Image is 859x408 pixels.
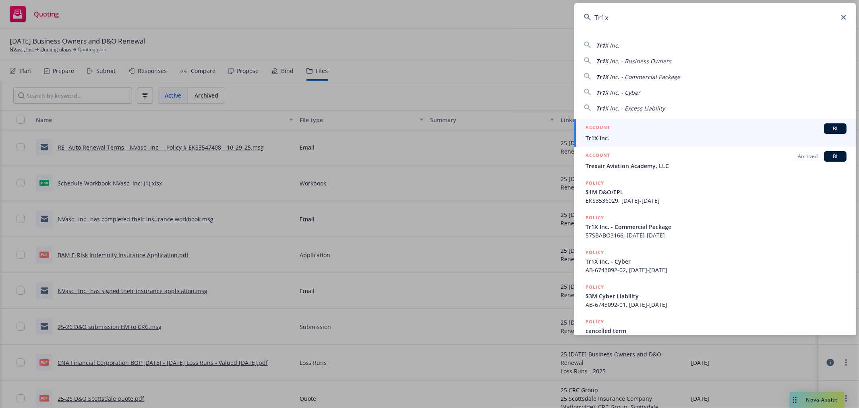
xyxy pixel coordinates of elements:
span: AB-6743092-01, [DATE]-[DATE] [586,300,847,309]
span: $1M D&O/EPL [586,188,847,196]
span: AB-6743092-02, [DATE]-[DATE] [586,266,847,274]
span: cancelled term [586,327,847,335]
h5: POLICY [586,283,604,291]
a: ACCOUNTArchivedBITrexair Aviation Academy, LLC [574,147,856,175]
span: Tr1X Inc. - Cyber [586,257,847,266]
h5: ACCOUNT [586,123,610,133]
h5: POLICY [586,318,604,326]
span: BI [827,125,843,132]
span: EKS3536029, [DATE]-[DATE] [586,196,847,205]
span: Tr1 [596,104,605,112]
span: BI [827,153,843,160]
span: Tr1 [596,57,605,65]
span: X Inc. - Commercial Package [605,73,680,81]
a: POLICY$1M D&O/EPLEKS3536029, [DATE]-[DATE] [574,175,856,209]
span: Tr1X Inc. [586,134,847,142]
span: Tr1 [596,89,605,96]
a: ACCOUNTBITr1X Inc. [574,119,856,147]
span: Trexair Aviation Academy, LLC [586,162,847,170]
span: 57SBABO3166, [DATE]-[DATE] [586,231,847,239]
span: X Inc. - Business Owners [605,57,671,65]
span: X Inc. - Excess Liability [605,104,665,112]
a: POLICYcancelled term [574,313,856,348]
h5: ACCOUNT [586,151,610,161]
span: Tr1 [596,42,605,49]
h5: POLICY [586,179,604,187]
a: POLICY$3M Cyber LiabilityAB-6743092-01, [DATE]-[DATE] [574,279,856,313]
span: $3M Cyber Liability [586,292,847,300]
span: Tr1 [596,73,605,81]
span: Archived [798,153,818,160]
a: POLICYTr1X Inc. - CyberAB-6743092-02, [DATE]-[DATE] [574,244,856,279]
span: X Inc. - Cyber [605,89,640,96]
span: X Inc. [605,42,619,49]
h5: POLICY [586,214,604,222]
input: Search... [574,3,856,32]
span: Tr1X Inc. - Commercial Package [586,223,847,231]
a: POLICYTr1X Inc. - Commercial Package57SBABO3166, [DATE]-[DATE] [574,209,856,244]
h5: POLICY [586,248,604,256]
